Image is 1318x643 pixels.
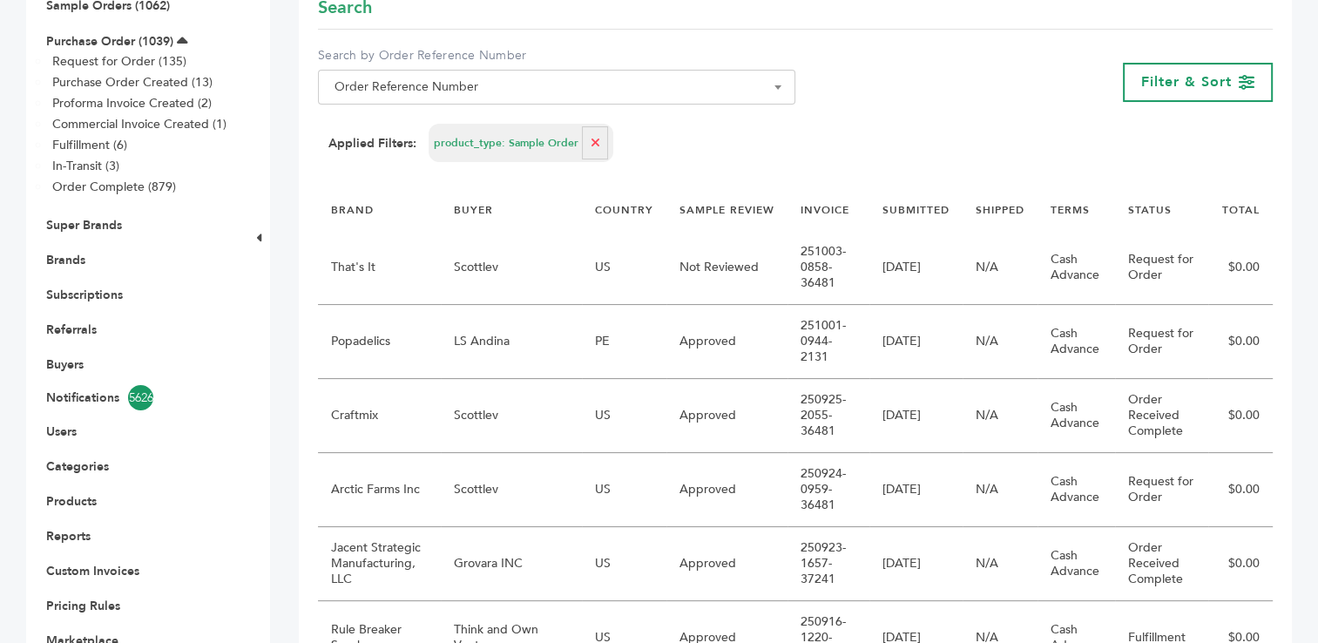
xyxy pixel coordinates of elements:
[582,453,666,527] td: US
[52,95,212,112] a: Proforma Invoice Created (2)
[454,203,493,217] a: BUYER
[52,179,176,195] a: Order Complete (879)
[318,231,441,305] td: That's It
[318,47,795,64] label: Search by Order Reference Number
[1115,527,1208,601] td: Order Received Complete
[46,458,109,475] a: Categories
[1141,72,1232,91] span: Filter & Sort
[963,379,1038,453] td: N/A
[666,453,787,527] td: Approved
[787,453,869,527] td: 250924-0959-36481
[801,203,849,217] a: INVOICE
[46,33,173,50] a: Purchase Order (1039)
[441,231,582,305] td: Scottlev
[318,453,441,527] td: Arctic Farms Inc
[1038,379,1116,453] td: Cash Advance
[787,305,869,379] td: 251001-0944-2131
[52,137,127,153] a: Fulfillment (6)
[1208,453,1273,527] td: $0.00
[46,493,97,510] a: Products
[46,423,77,440] a: Users
[328,75,786,99] span: Order Reference Number
[679,203,774,217] a: SAMPLE REVIEW
[1038,231,1116,305] td: Cash Advance
[318,70,795,105] span: Order Reference Number
[328,135,416,152] strong: Applied Filters:
[582,231,666,305] td: US
[318,305,441,379] td: Popadelics
[1115,305,1208,379] td: Request for Order
[46,356,84,373] a: Buyers
[441,527,582,601] td: Grovara INC
[52,116,226,132] a: Commercial Invoice Created (1)
[582,379,666,453] td: US
[46,385,224,410] a: Notifications5626
[318,379,441,453] td: Craftmix
[1208,305,1273,379] td: $0.00
[441,453,582,527] td: Scottlev
[595,203,653,217] a: COUNTRY
[666,379,787,453] td: Approved
[434,136,578,151] span: product_type: Sample Order
[963,527,1038,601] td: N/A
[869,231,963,305] td: [DATE]
[52,158,119,174] a: In-Transit (3)
[1222,203,1260,217] a: TOTAL
[46,528,91,545] a: Reports
[1038,527,1116,601] td: Cash Advance
[1115,379,1208,453] td: Order Received Complete
[331,203,374,217] a: BRAND
[963,305,1038,379] td: N/A
[882,203,950,217] a: SUBMITTED
[1038,305,1116,379] td: Cash Advance
[46,252,85,268] a: Brands
[46,563,139,579] a: Custom Invoices
[1115,231,1208,305] td: Request for Order
[1038,453,1116,527] td: Cash Advance
[869,527,963,601] td: [DATE]
[1208,231,1273,305] td: $0.00
[128,385,153,410] span: 5626
[976,203,1024,217] a: SHIPPED
[787,379,869,453] td: 250925-2055-36481
[963,231,1038,305] td: N/A
[1128,203,1172,217] a: STATUS
[787,527,869,601] td: 250923-1657-37241
[666,231,787,305] td: Not Reviewed
[666,527,787,601] td: Approved
[869,453,963,527] td: [DATE]
[869,379,963,453] td: [DATE]
[869,305,963,379] td: [DATE]
[46,217,122,234] a: Super Brands
[787,231,869,305] td: 251003-0858-36481
[46,598,120,614] a: Pricing Rules
[318,527,441,601] td: Jacent Strategic Manufacturing, LLC
[582,305,666,379] td: PE
[1208,379,1273,453] td: $0.00
[52,53,186,70] a: Request for Order (135)
[52,74,213,91] a: Purchase Order Created (13)
[582,527,666,601] td: US
[666,305,787,379] td: Approved
[1208,527,1273,601] td: $0.00
[46,287,123,303] a: Subscriptions
[441,379,582,453] td: Scottlev
[46,321,97,338] a: Referrals
[963,453,1038,527] td: N/A
[1051,203,1090,217] a: TERMS
[1115,453,1208,527] td: Request for Order
[441,305,582,379] td: LS Andina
